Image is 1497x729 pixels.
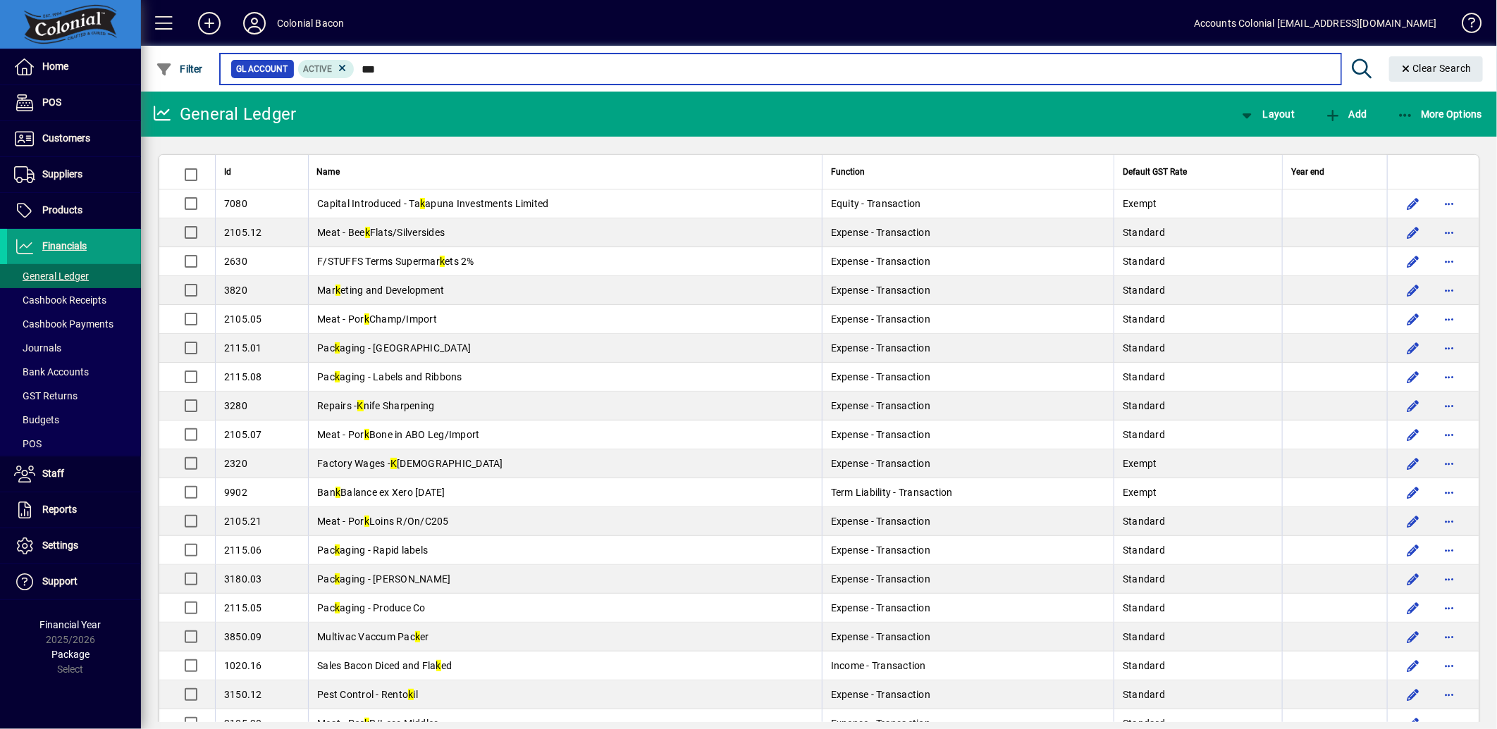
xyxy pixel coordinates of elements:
[42,468,64,479] span: Staff
[42,240,87,251] span: Financials
[1123,718,1165,729] span: Standard
[224,371,262,382] span: 2115.08
[831,718,930,729] span: Expense - Transaction
[831,285,930,296] span: Expense - Transaction
[831,400,930,411] span: Expense - Transaction
[7,528,141,563] a: Settings
[1439,510,1461,532] button: More options
[1321,101,1370,127] button: Add
[831,342,930,354] span: Expense - Transaction
[1397,108,1483,120] span: More Options
[7,121,141,156] a: Customers
[237,62,288,76] span: GL Account
[317,602,426,613] span: Pac aging - Produce Co
[831,602,930,613] span: Expense - Transaction
[1402,452,1424,475] button: Edit
[335,602,340,613] em: k
[1123,198,1157,209] span: Exempt
[156,63,203,75] span: Filter
[7,264,141,288] a: General Ledger
[1402,510,1424,532] button: Edit
[317,342,471,354] span: Pac aging - [GEOGRAPHIC_DATA]
[224,573,262,585] span: 3180.03
[831,487,953,498] span: Term Liability - Transaction
[7,49,141,85] a: Home
[7,432,141,456] a: POS
[1123,458,1157,469] span: Exempt
[14,342,61,354] span: Journals
[317,544,428,556] span: Pac aging - Rapid labels
[317,285,444,296] span: Mar eting and Development
[335,544,340,556] em: k
[831,516,930,527] span: Expense - Transaction
[317,631,429,642] span: Multivac Vaccum Pac er
[224,458,247,469] span: 2320
[224,429,262,440] span: 2105.07
[1402,192,1424,215] button: Edit
[335,487,340,498] em: k
[1439,394,1461,417] button: More options
[317,516,449,527] span: Meat - Por Loins R/On/C205
[42,168,82,180] span: Suppliers
[224,285,247,296] span: 3820
[317,718,438,729] span: Meat - Por R/Less Middles
[14,318,113,330] span: Cashbook Payments
[831,256,930,267] span: Expense - Transaction
[317,371,462,382] span: Pac aging - Labels and Ribbons
[1439,683,1461,706] button: More options
[831,458,930,469] span: Expense - Transaction
[1123,371,1165,382] span: Standard
[1123,689,1165,700] span: Standard
[7,492,141,528] a: Reports
[1123,400,1165,411] span: Standard
[42,575,78,587] span: Support
[831,544,930,556] span: Expense - Transaction
[42,96,61,108] span: POS
[277,12,344,35] div: Colonial Bacon
[1439,279,1461,301] button: More options
[1123,313,1165,325] span: Standard
[1194,12,1437,35] div: Accounts Colonial [EMAIL_ADDRESS][DOMAIN_NAME]
[7,408,141,432] a: Budgets
[1402,568,1424,590] button: Edit
[42,504,77,515] span: Reports
[335,342,340,354] em: k
[317,458,503,469] span: Factory Wages - [DEMOGRAPHIC_DATA]
[1402,625,1424,648] button: Edit
[224,487,247,498] span: 9902
[415,631,420,642] em: k
[1393,101,1486,127] button: More Options
[51,649,90,660] span: Package
[7,288,141,312] a: Cashbook Receipts
[224,164,300,180] div: Id
[224,164,231,180] span: Id
[7,336,141,360] a: Journals
[335,285,340,296] em: k
[1439,308,1461,330] button: More options
[1123,573,1165,585] span: Standard
[1439,597,1461,619] button: More options
[1402,597,1424,619] button: Edit
[1123,544,1165,556] span: Standard
[1439,568,1461,590] button: More options
[14,414,59,425] span: Budgets
[1402,539,1424,561] button: Edit
[831,660,926,671] span: Income - Transaction
[364,516,369,527] em: k
[1439,539,1461,561] button: More options
[224,544,262,556] span: 2115.06
[152,103,297,125] div: General Ledger
[1235,101,1298,127] button: Layout
[1439,337,1461,359] button: More options
[831,689,930,700] span: Expense - Transaction
[224,516,262,527] span: 2105.21
[224,256,247,267] span: 2630
[357,400,364,411] em: K
[1402,221,1424,244] button: Edit
[831,164,865,180] span: Function
[1123,164,1187,180] span: Default GST Rate
[1439,452,1461,475] button: More options
[224,400,247,411] span: 3280
[1439,221,1461,244] button: More options
[224,660,262,671] span: 1020.16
